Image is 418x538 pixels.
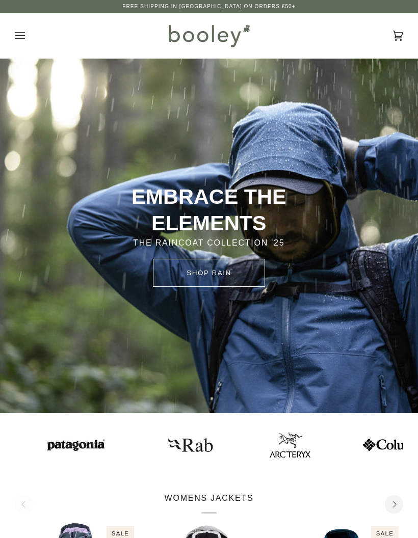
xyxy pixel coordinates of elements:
[86,237,332,249] p: THE RAINCOAT COLLECTION '25
[164,21,253,50] img: Booley
[153,259,265,287] a: SHOP rain
[122,3,295,11] p: Free Shipping in [GEOGRAPHIC_DATA] on Orders €50+
[15,13,45,58] button: Open menu
[385,495,403,514] button: Next
[165,492,254,514] p: WOMENS JACKETS
[86,184,332,237] p: EMBRACE THE ELEMENTS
